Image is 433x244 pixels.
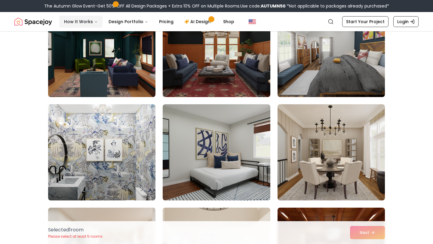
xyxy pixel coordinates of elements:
span: *Not applicable to packages already purchased* [286,3,389,9]
a: Spacejoy [14,16,52,28]
a: Login [393,16,419,27]
button: Design Portfolio [104,16,153,28]
img: Room room-8 [163,1,270,97]
p: Selected 1 room [48,226,103,233]
img: Room room-9 [278,1,385,97]
a: Pricing [154,16,178,28]
nav: Main [59,16,239,28]
nav: Global [14,12,419,31]
img: United States [249,18,256,25]
img: Room room-10 [48,104,155,200]
a: AI Design [180,16,217,28]
img: Room room-7 [48,1,155,97]
img: Spacejoy Logo [14,16,52,28]
img: Room room-12 [278,104,385,200]
img: Room room-11 [163,104,270,200]
p: Please select at least 5 rooms [48,234,103,239]
b: AUTUMN50 [261,3,286,9]
div: The Autumn Glow Event-Get 50% OFF All Design Packages + Extra 10% OFF on Multiple Rooms. [44,3,389,9]
a: Start Your Project [342,16,388,27]
button: How It Works [59,16,103,28]
a: Shop [218,16,239,28]
span: Use code: [240,3,286,9]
